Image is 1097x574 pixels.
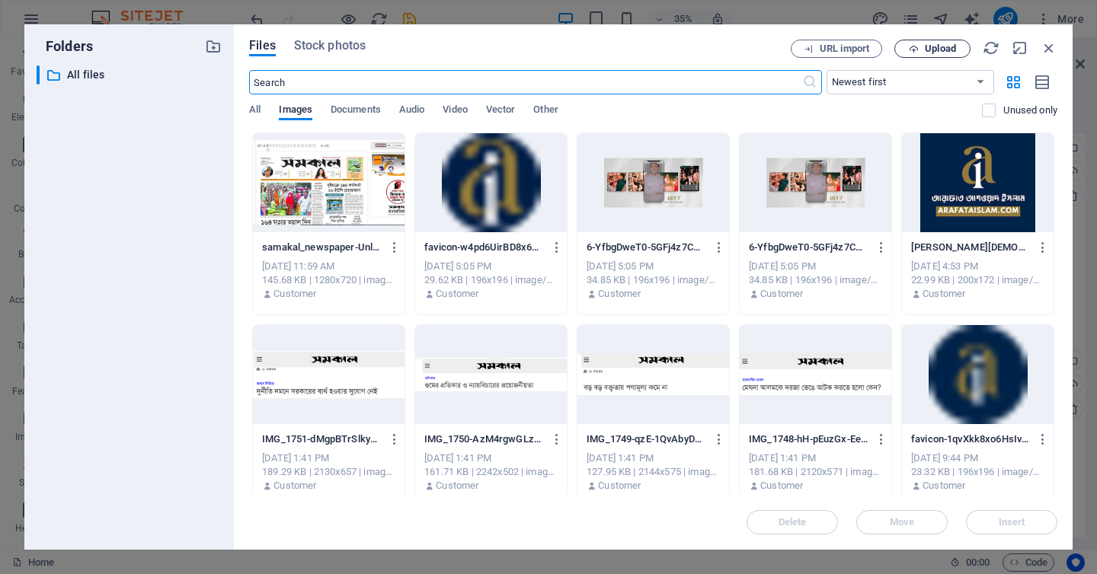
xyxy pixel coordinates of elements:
[598,287,641,301] p: Customer
[1012,40,1028,56] i: Minimize
[1003,104,1057,117] p: Displays only files that are not in use on the website. Files added during this session can still...
[760,479,803,493] p: Customer
[894,40,971,58] button: Upload
[424,465,558,479] div: 161.71 KB | 2242x502 | image/jpeg
[911,451,1044,465] div: [DATE] 9:44 PM
[587,260,720,273] div: [DATE] 5:05 PM
[760,287,803,301] p: Customer
[486,100,516,122] span: Vector
[436,479,478,493] p: Customer
[249,37,276,55] span: Files
[533,100,558,122] span: Other
[424,260,558,273] div: [DATE] 5:05 PM
[923,479,965,493] p: Customer
[791,40,882,58] button: URL import
[424,432,543,446] p: IMG_1750-AzM4rgwGLzbjG8QKB5s0MA.jpg
[749,432,868,446] p: IMG_1748-hH-pEuzGx-Eejky4mesuWA.jpg
[587,465,720,479] div: 127.95 KB | 2144x575 | image/jpeg
[911,241,1030,254] p: arafat-islam-logo-GK_-g7vllJhXGg24V0AIwQ.png
[820,44,869,53] span: URL import
[273,287,316,301] p: Customer
[749,273,882,287] div: 34.85 KB | 196x196 | image/png
[424,451,558,465] div: [DATE] 1:41 PM
[205,38,222,55] i: Create new folder
[1041,40,1057,56] i: Close
[911,260,1044,273] div: [DATE] 4:53 PM
[67,66,193,84] p: All files
[262,432,381,446] p: IMG_1751-dMgpBTrSlky4E-xyZdWWJA.jpg
[925,44,956,53] span: Upload
[587,241,705,254] p: 6-YfbgDweT0-5GFj4z7CMzLA-UD8Qf6qXuIfDZrjD_D3v9Q.png
[262,273,395,287] div: 145.68 KB | 1280x720 | image/jpeg
[587,273,720,287] div: 34.85 KB | 196x196 | image/png
[587,451,720,465] div: [DATE] 1:41 PM
[249,70,801,94] input: Search
[911,432,1030,446] p: favicon-1qvXkk8xo6HsIvTiqYq42Q-CBKJB94WglHDU5B0xemIYg.png
[294,37,366,55] span: Stock photos
[279,100,312,122] span: Images
[587,432,705,446] p: IMG_1749-qzE-1QvAbyDzZzgiC5R8zQ.jpg
[749,465,882,479] div: 181.68 KB | 2120x571 | image/jpeg
[262,260,395,273] div: [DATE] 11:59 AM
[749,241,868,254] p: 6-YfbgDweT0-5GFj4z7CMzLA-WoQW-zbe4wzwDrUbNMGyVg.png
[424,241,543,254] p: favicon-w4pd6UirBD8x6o_QRzxyPQ-A05Smvodi1XsTQpsIeIBCA.png
[273,479,316,493] p: Customer
[262,451,395,465] div: [DATE] 1:41 PM
[37,37,93,56] p: Folders
[262,241,381,254] p: samakal_newspaper-UnljqZTQPoVEnaqZYGZOcA.jpg
[331,100,381,122] span: Documents
[37,65,40,85] div: ​
[424,273,558,287] div: 29.62 KB | 196x196 | image/png
[598,479,641,493] p: Customer
[443,100,467,122] span: Video
[749,260,882,273] div: [DATE] 5:05 PM
[923,287,965,301] p: Customer
[262,465,395,479] div: 189.29 KB | 2130x657 | image/jpeg
[749,451,882,465] div: [DATE] 1:41 PM
[399,100,424,122] span: Audio
[436,287,478,301] p: Customer
[249,100,261,122] span: All
[911,273,1044,287] div: 22.99 KB | 200x172 | image/png
[911,465,1044,479] div: 23.32 KB | 196x196 | image/png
